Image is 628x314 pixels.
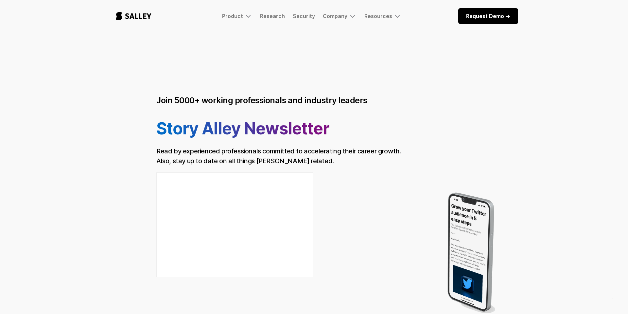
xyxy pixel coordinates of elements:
[156,147,401,165] h3: Read by experienced professionals committed to accelerating their career growth. Also, stay up to...
[458,8,518,24] a: Request Demo ->
[323,12,357,20] div: Company
[364,13,392,19] div: Resources
[364,12,401,20] div: Resources
[222,12,252,20] div: Product
[260,13,285,19] a: Research
[156,119,472,144] h1: Story Alley Newsletter
[323,13,347,19] div: Company
[156,95,367,105] h3: Join 5000+ working professionals and industry leaders
[222,13,243,19] div: Product
[293,13,315,19] a: Security
[110,5,157,27] a: home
